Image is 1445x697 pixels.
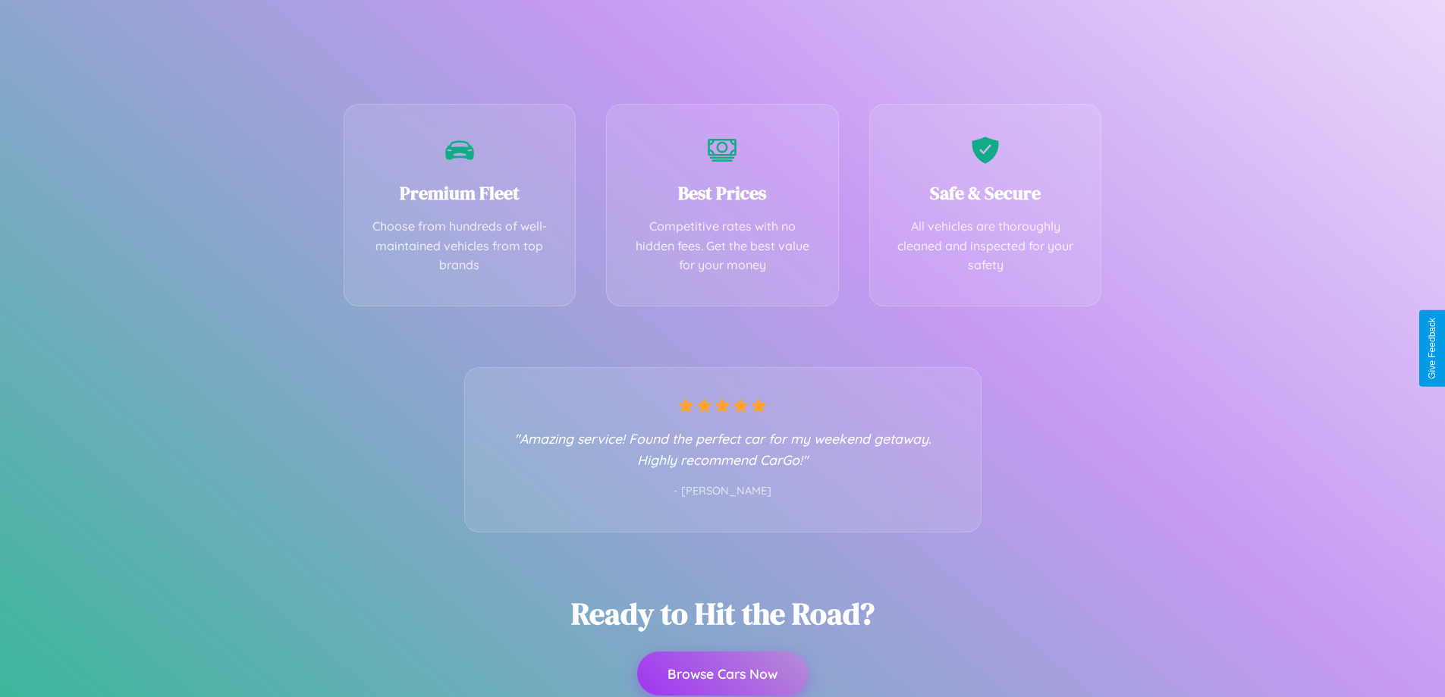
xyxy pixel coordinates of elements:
div: Give Feedback [1427,318,1437,379]
p: "Amazing service! Found the perfect car for my weekend getaway. Highly recommend CarGo!" [495,428,950,470]
h3: Premium Fleet [367,181,553,206]
p: Competitive rates with no hidden fees. Get the best value for your money [630,217,815,275]
h3: Safe & Secure [893,181,1079,206]
p: - [PERSON_NAME] [495,482,950,501]
button: Browse Cars Now [637,651,808,695]
p: Choose from hundreds of well-maintained vehicles from top brands [367,217,553,275]
h2: Ready to Hit the Road? [571,593,875,634]
p: All vehicles are thoroughly cleaned and inspected for your safety [893,217,1079,275]
h3: Best Prices [630,181,815,206]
